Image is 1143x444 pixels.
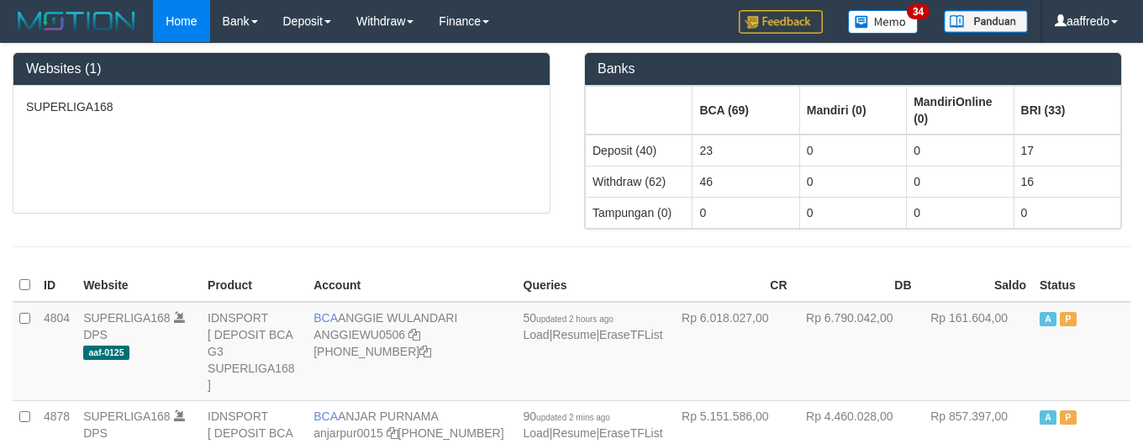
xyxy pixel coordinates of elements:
[26,98,537,115] p: SUPERLIGA168
[1040,312,1056,326] span: Active
[693,166,799,197] td: 46
[586,135,693,166] td: Deposit (40)
[799,135,906,166] td: 0
[76,269,201,302] th: Website
[693,135,799,166] td: 23
[1014,197,1120,228] td: 0
[1060,410,1077,425] span: Paused
[599,426,662,440] a: EraseTFList
[313,328,405,341] a: ANGGIEWU0506
[13,8,140,34] img: MOTION_logo.png
[944,10,1028,33] img: panduan.png
[907,135,1014,166] td: 0
[26,61,537,77] h3: Websites (1)
[524,311,614,325] span: 50
[524,410,663,440] span: | |
[670,269,794,302] th: CR
[670,302,794,401] td: Rp 6.018.027,00
[536,413,610,422] span: updated 2 mins ago
[1014,166,1120,197] td: 16
[524,328,550,341] a: Load
[408,328,420,341] a: Copy ANGGIEWU0506 to clipboard
[201,302,307,401] td: IDNSPORT [ DEPOSIT BCA G3 SUPERLIGA168 ]
[794,269,919,302] th: DB
[919,269,1033,302] th: Saldo
[536,314,614,324] span: updated 2 hours ago
[313,410,338,423] span: BCA
[313,311,338,325] span: BCA
[586,197,693,228] td: Tampungan (0)
[1033,269,1130,302] th: Status
[524,426,550,440] a: Load
[799,166,906,197] td: 0
[201,269,307,302] th: Product
[848,10,919,34] img: Button%20Memo.svg
[599,328,662,341] a: EraseTFList
[1014,86,1120,135] th: Group: activate to sort column ascending
[907,166,1014,197] td: 0
[907,197,1014,228] td: 0
[517,269,670,302] th: Queries
[37,269,76,302] th: ID
[419,345,431,358] a: Copy 4062213373 to clipboard
[83,346,129,360] span: aaf-0125
[1060,312,1077,326] span: Paused
[1040,410,1056,425] span: Active
[313,426,383,440] a: anjarpur0015
[739,10,823,34] img: Feedback.jpg
[693,197,799,228] td: 0
[307,302,516,401] td: ANGGIE WULANDARI [PHONE_NUMBER]
[586,166,693,197] td: Withdraw (62)
[76,302,201,401] td: DPS
[524,311,663,341] span: | |
[1014,135,1120,166] td: 17
[552,328,596,341] a: Resume
[524,410,610,423] span: 90
[552,426,596,440] a: Resume
[794,302,919,401] td: Rp 6.790.042,00
[907,86,1014,135] th: Group: activate to sort column ascending
[799,197,906,228] td: 0
[387,426,398,440] a: Copy anjarpur0015 to clipboard
[693,86,799,135] th: Group: activate to sort column ascending
[307,269,516,302] th: Account
[907,4,930,19] span: 34
[586,86,693,135] th: Group: activate to sort column ascending
[83,410,171,423] a: SUPERLIGA168
[83,311,171,325] a: SUPERLIGA168
[799,86,906,135] th: Group: activate to sort column ascending
[37,302,76,401] td: 4804
[598,61,1109,77] h3: Banks
[919,302,1033,401] td: Rp 161.604,00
